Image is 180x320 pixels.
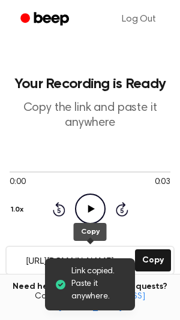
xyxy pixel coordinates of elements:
[71,265,125,303] span: Link copied. Paste it anywhere.
[58,292,145,312] a: [EMAIL_ADDRESS][DOMAIN_NAME]
[135,249,171,271] button: Copy
[10,200,28,220] button: 1.0x
[155,176,170,189] span: 0:03
[10,176,25,189] span: 0:00
[10,101,170,131] p: Copy the link and paste it anywhere
[12,8,80,31] a: Beep
[10,77,170,91] h1: Your Recording is Ready
[74,223,107,241] button: Copy
[110,5,168,34] a: Log Out
[7,292,173,313] span: Contact us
